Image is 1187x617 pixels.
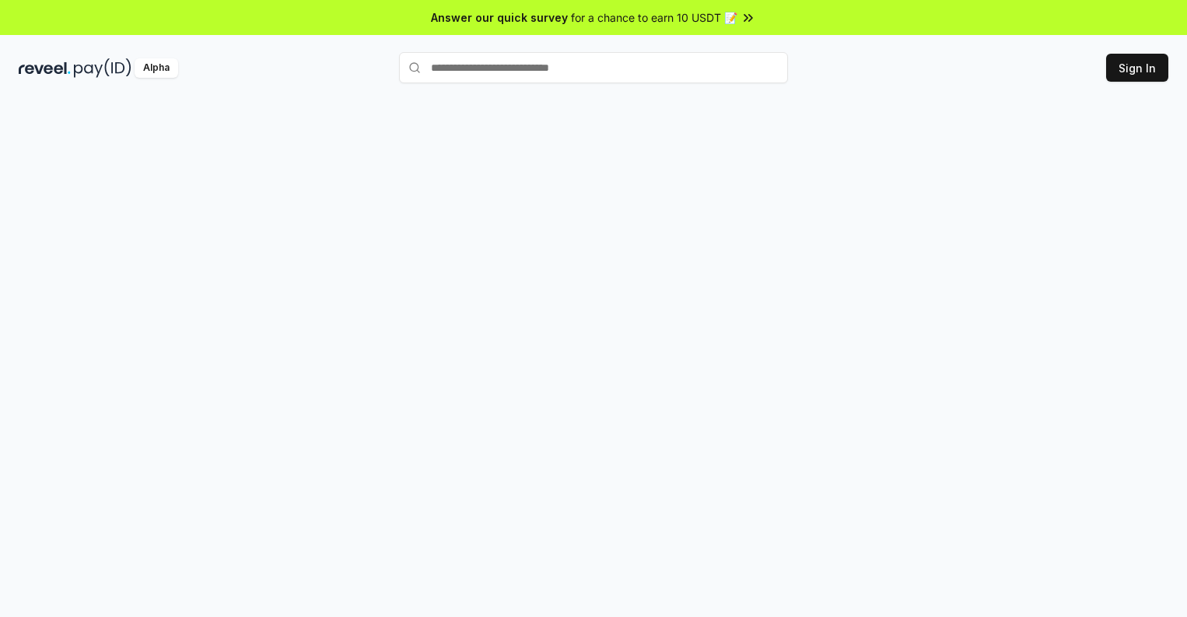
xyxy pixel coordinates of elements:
[571,9,737,26] span: for a chance to earn 10 USDT 📝
[74,58,131,78] img: pay_id
[19,58,71,78] img: reveel_dark
[1106,54,1168,82] button: Sign In
[431,9,568,26] span: Answer our quick survey
[135,58,178,78] div: Alpha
